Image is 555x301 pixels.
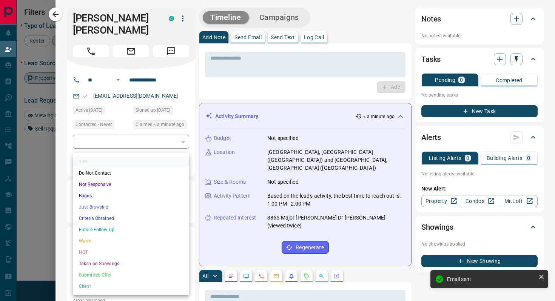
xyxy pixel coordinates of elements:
li: Just Browsing [73,201,189,213]
li: Warm [73,235,189,247]
li: Criteria Obtained [73,213,189,224]
li: Submitted Offer [73,269,189,281]
li: Bogus [73,190,189,201]
div: Email sent [447,276,535,282]
li: Client [73,281,189,292]
li: Do Not Contact [73,167,189,179]
li: Taken on Showings [73,258,189,269]
li: Future Follow Up [73,224,189,235]
li: HOT [73,247,189,258]
li: Not Responsive [73,179,189,190]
